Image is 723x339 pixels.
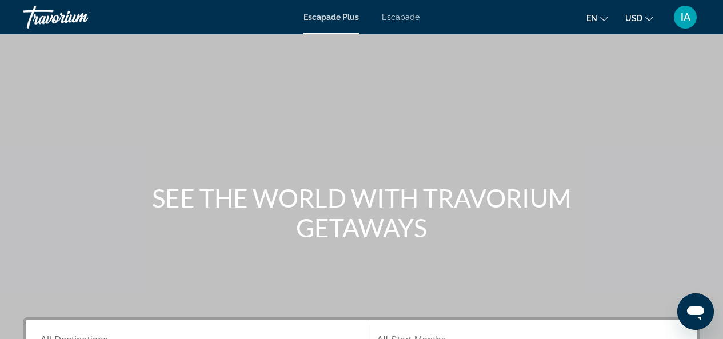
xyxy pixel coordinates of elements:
button: Schimbați moneda [625,10,653,26]
font: en [586,14,597,23]
a: Escapade [382,13,420,22]
button: Meniu utilizator [670,5,700,29]
a: Escapade Plus [303,13,359,22]
a: Travorium [23,2,137,32]
button: Schimbați limba [586,10,608,26]
font: IA [681,11,690,23]
h1: SEE THE WORLD WITH TRAVORIUM GETAWAYS [147,183,576,242]
font: USD [625,14,642,23]
iframe: Buton pentru lansarea ferestrei de mesagerie [677,293,714,330]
